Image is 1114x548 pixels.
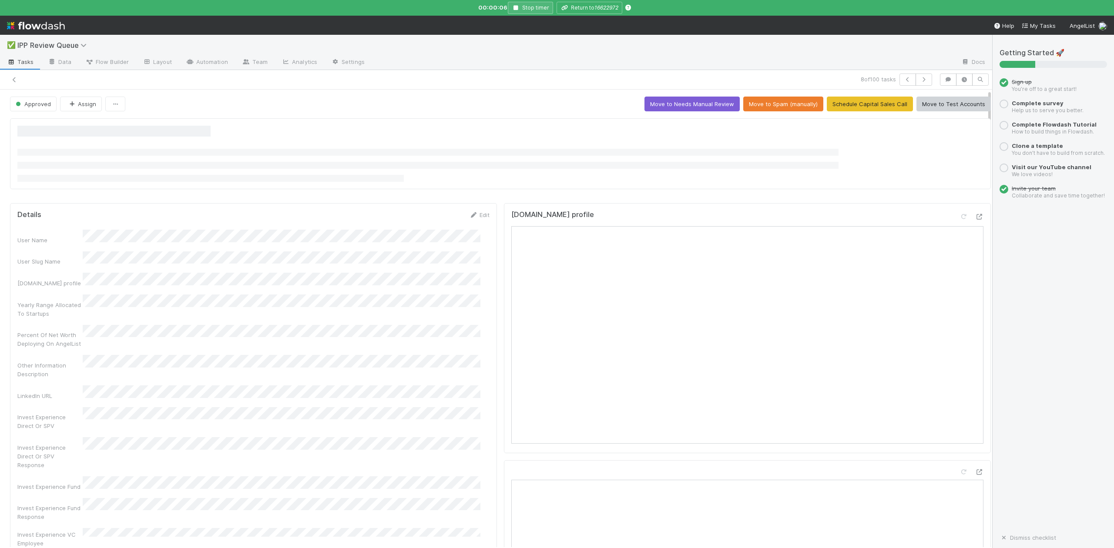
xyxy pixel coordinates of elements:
[511,211,594,219] h5: [DOMAIN_NAME] profile
[17,443,83,469] div: Invest Experience Direct Or SPV Response
[17,257,83,266] div: User Slug Name
[916,97,991,111] button: Move to Test Accounts
[1012,171,1053,177] small: We love videos!
[1012,121,1097,128] a: Complete Flowdash Tutorial
[17,482,83,491] div: Invest Experience Fund
[17,301,83,318] div: Yearly Range Allocated To Startups
[17,530,83,548] div: Invest Experience VC Employee
[7,41,16,49] span: ✅
[1000,49,1107,57] h5: Getting Started 🚀
[17,413,83,430] div: Invest Experience Direct Or SPV
[1012,100,1064,107] a: Complete survey
[136,56,179,70] a: Layout
[743,97,823,111] button: Move to Spam (manually)
[644,97,740,111] button: Move to Needs Manual Review
[7,18,65,33] img: logo-inverted-e16ddd16eac7371096b0.svg
[469,211,490,218] a: Edit
[17,331,83,348] div: Percent Of Net Worth Deploying On AngelList
[1012,142,1063,149] a: Clone a template
[1070,22,1095,29] span: AngelList
[1012,185,1056,192] a: Invite your team
[275,56,324,70] a: Analytics
[41,56,78,70] a: Data
[1021,22,1056,29] span: My Tasks
[17,391,83,400] div: LinkedIn URL
[827,97,913,111] button: Schedule Capital Sales Call
[324,56,372,70] a: Settings
[1098,22,1107,30] img: avatar_45aa71e2-cea6-4b00-9298-a0421aa61a2d.png
[1000,534,1056,541] a: Dismiss checklist
[10,97,57,111] button: Approved
[7,57,34,66] span: Tasks
[478,3,504,12] span: 00:00:06
[17,279,83,287] div: [DOMAIN_NAME] profile
[17,211,41,219] h5: Details
[85,57,129,66] span: Flow Builder
[179,56,235,70] a: Automation
[954,56,992,70] a: Docs
[1012,78,1032,85] span: Sign up
[17,504,83,521] div: Invest Experience Fund Response
[594,4,618,11] i: 16622972
[17,41,91,50] span: IPP Review Queue
[17,361,83,378] div: Other Information Description
[1012,192,1105,199] small: Collaborate and save time together!
[1012,107,1084,114] small: Help us to serve you better.
[861,75,896,84] span: 8 of 100 tasks
[60,97,102,111] button: Assign
[1012,164,1091,170] a: Visit our YouTube channel
[14,100,51,107] span: Approved
[1021,21,1056,30] a: My Tasks
[17,236,83,244] div: User Name
[557,2,622,14] button: Return to16622972
[993,21,1014,30] div: Help
[508,2,553,14] button: Stop timer
[1012,150,1105,156] small: You don’t have to build from scratch.
[78,56,136,70] a: Flow Builder
[235,56,275,70] a: Team
[1012,128,1094,135] small: How to build things in Flowdash.
[1012,86,1077,92] small: You’re off to a great start!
